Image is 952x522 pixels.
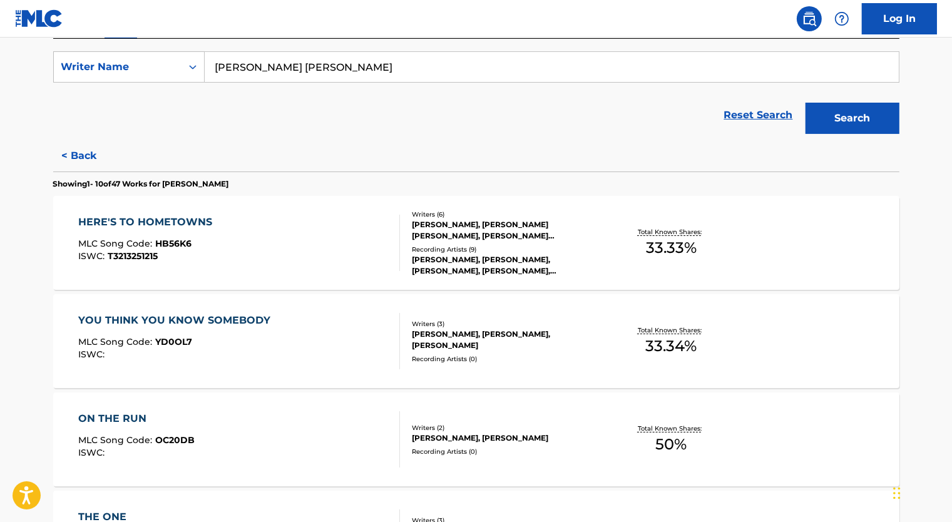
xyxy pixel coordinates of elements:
[646,237,697,259] span: 33.33 %
[15,9,63,28] img: MLC Logo
[53,51,899,140] form: Search Form
[412,447,601,456] div: Recording Artists ( 0 )
[645,335,697,357] span: 33.34 %
[412,319,601,329] div: Writers ( 3 )
[78,215,218,230] div: HERE'S TO HOMETOWNS
[412,254,601,277] div: [PERSON_NAME], [PERSON_NAME], [PERSON_NAME], [PERSON_NAME], [PERSON_NAME]
[829,6,854,31] div: Help
[834,11,849,26] img: help
[53,196,899,290] a: HERE'S TO HOMETOWNSMLC Song Code:HB56K6ISWC:T3213251215Writers (6)[PERSON_NAME], [PERSON_NAME] [P...
[638,424,705,433] p: Total Known Shares:
[78,411,195,426] div: ON THE RUN
[155,238,192,249] span: HB56K6
[802,11,817,26] img: search
[412,219,601,242] div: [PERSON_NAME], [PERSON_NAME] [PERSON_NAME], [PERSON_NAME] [PERSON_NAME], [PERSON_NAME], [PERSON_N...
[78,238,155,249] span: MLC Song Code :
[638,227,705,237] p: Total Known Shares:
[53,178,229,190] p: Showing 1 - 10 of 47 Works for [PERSON_NAME]
[638,325,705,335] p: Total Known Shares:
[862,3,937,34] a: Log In
[806,103,899,134] button: Search
[155,336,192,347] span: YD0OL7
[412,423,601,432] div: Writers ( 2 )
[155,434,195,446] span: OC20DB
[893,474,901,512] div: Drag
[412,354,601,364] div: Recording Artists ( 0 )
[797,6,822,31] a: Public Search
[412,245,601,254] div: Recording Artists ( 9 )
[718,101,799,129] a: Reset Search
[78,313,277,328] div: YOU THINK YOU KNOW SOMEBODY
[108,250,158,262] span: T3213251215
[78,349,108,360] span: ISWC :
[61,59,174,74] div: Writer Name
[655,433,687,456] span: 50 %
[78,434,155,446] span: MLC Song Code :
[78,250,108,262] span: ISWC :
[53,294,899,388] a: YOU THINK YOU KNOW SOMEBODYMLC Song Code:YD0OL7ISWC:Writers (3)[PERSON_NAME], [PERSON_NAME], [PER...
[78,336,155,347] span: MLC Song Code :
[53,140,128,171] button: < Back
[412,210,601,219] div: Writers ( 6 )
[889,462,952,522] iframe: Chat Widget
[412,329,601,351] div: [PERSON_NAME], [PERSON_NAME], [PERSON_NAME]
[78,447,108,458] span: ISWC :
[412,432,601,444] div: [PERSON_NAME], [PERSON_NAME]
[53,392,899,486] a: ON THE RUNMLC Song Code:OC20DBISWC:Writers (2)[PERSON_NAME], [PERSON_NAME]Recording Artists (0)To...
